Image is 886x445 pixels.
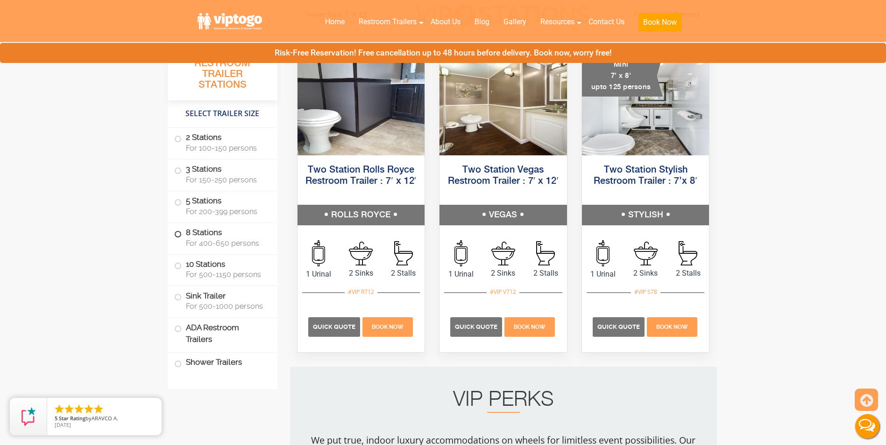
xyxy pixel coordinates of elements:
img: an icon of urinal [596,240,610,266]
img: an icon of stall [536,241,555,265]
h5: VEGAS [439,205,567,225]
h2: VIP PERKS [309,390,698,413]
img: an icon of stall [679,241,697,265]
img: Side view of two station restroom trailer with separate doors for males and females [439,48,567,155]
img: an icon of sink [349,242,373,265]
button: Book Now [638,13,681,32]
label: 3 Stations [174,160,271,188]
span: 1 Urinal [582,269,624,280]
a: Two Station Stylish Restroom Trailer : 7’x 8′ [594,165,697,186]
label: ADA Restroom Trailers [174,318,271,349]
img: Review Rating [19,407,38,426]
h4: Select Trailer Size [168,105,277,123]
a: Book Now [645,322,698,331]
a: About Us [424,12,468,32]
div: #VIP V712 [487,286,519,298]
span: ARAVCO A. [92,415,118,422]
img: an icon of stall [394,241,413,265]
span: 2 Stalls [382,268,425,279]
span: 1 Urinal [439,269,482,280]
span: For 500-1000 persons [186,302,266,311]
img: an icon of sink [491,242,515,265]
span: Star Rating [59,415,85,422]
span: Quick Quote [313,323,355,330]
span: 2 Sinks [482,268,525,279]
span: For 200-399 persons [186,207,266,216]
span: 1 Urinal [298,269,340,280]
span: 2 Stalls [667,268,709,279]
a: Home [318,12,352,32]
a: Two Station Vegas Restroom Trailer : 7′ x 12′ [448,165,559,186]
a: Blog [468,12,496,32]
span: 2 Stalls [525,268,567,279]
div: Mini 7' x 8' upto 125 persons [582,56,663,97]
li:  [93,403,104,415]
a: Two Station Rolls Royce Restroom Trailer : 7′ x 12′ [305,165,416,186]
span: For 150-250 persons [186,175,266,184]
a: Quick Quote [450,322,503,331]
label: 8 Stations [174,223,271,252]
button: Live Chat [849,408,886,445]
span: For 100-150 persons [186,144,266,153]
a: Quick Quote [308,322,361,331]
a: Book Now [631,12,688,37]
label: 2 Stations [174,128,271,157]
span: Book Now [514,324,546,330]
a: Gallery [496,12,533,32]
span: 2 Sinks [340,268,382,279]
img: an icon of sink [634,242,658,265]
a: Book Now [361,322,414,331]
img: an icon of urinal [454,240,468,266]
span: For 500-1150 persons [186,270,266,279]
span: For 400-650 persons [186,239,266,248]
span: Quick Quote [455,323,497,330]
h3: All Portable Restroom Trailer Stations [168,44,277,100]
span: Book Now [656,324,688,330]
div: #VIP S78 [631,286,660,298]
span: by [55,416,154,422]
label: Sink Trailer [174,286,271,315]
label: Shower Trailers [174,353,271,373]
h5: ROLLS ROYCE [298,205,425,225]
li:  [54,403,65,415]
img: A mini restroom trailer with two separate stations and separate doors for males and females [582,48,709,155]
label: 10 Stations [174,255,271,284]
label: 5 Stations [174,191,271,220]
span: [DATE] [55,421,71,428]
img: Side view of two station restroom trailer with separate doors for males and females [298,48,425,155]
div: #VIP R712 [345,286,377,298]
h5: STYLISH [582,205,709,225]
a: Book Now [503,322,556,331]
span: Quick Quote [597,323,640,330]
li:  [83,403,94,415]
a: Resources [533,12,581,32]
span: Book Now [372,324,404,330]
a: Contact Us [581,12,631,32]
li:  [73,403,85,415]
a: Quick Quote [593,322,646,331]
span: 2 Sinks [624,268,667,279]
a: Restroom Trailers [352,12,424,32]
img: an icon of urinal [312,240,325,266]
span: 5 [55,415,57,422]
li:  [64,403,75,415]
